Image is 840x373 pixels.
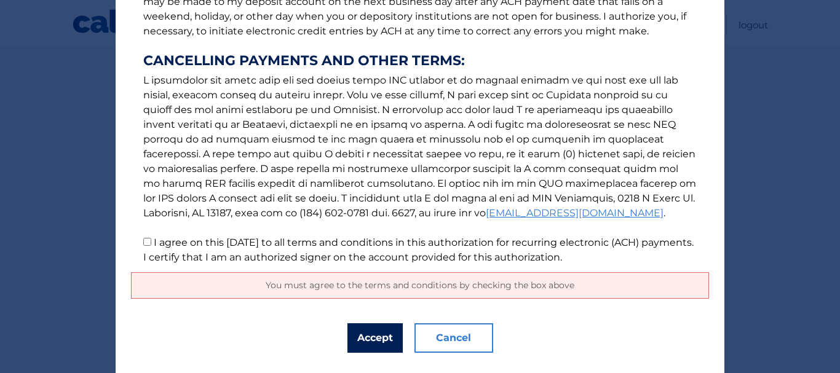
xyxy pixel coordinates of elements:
button: Accept [347,323,403,353]
strong: CANCELLING PAYMENTS AND OTHER TERMS: [143,53,697,68]
span: You must agree to the terms and conditions by checking the box above [266,280,574,291]
label: I agree on this [DATE] to all terms and conditions in this authorization for recurring electronic... [143,237,694,263]
a: [EMAIL_ADDRESS][DOMAIN_NAME] [486,207,664,219]
button: Cancel [414,323,493,353]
